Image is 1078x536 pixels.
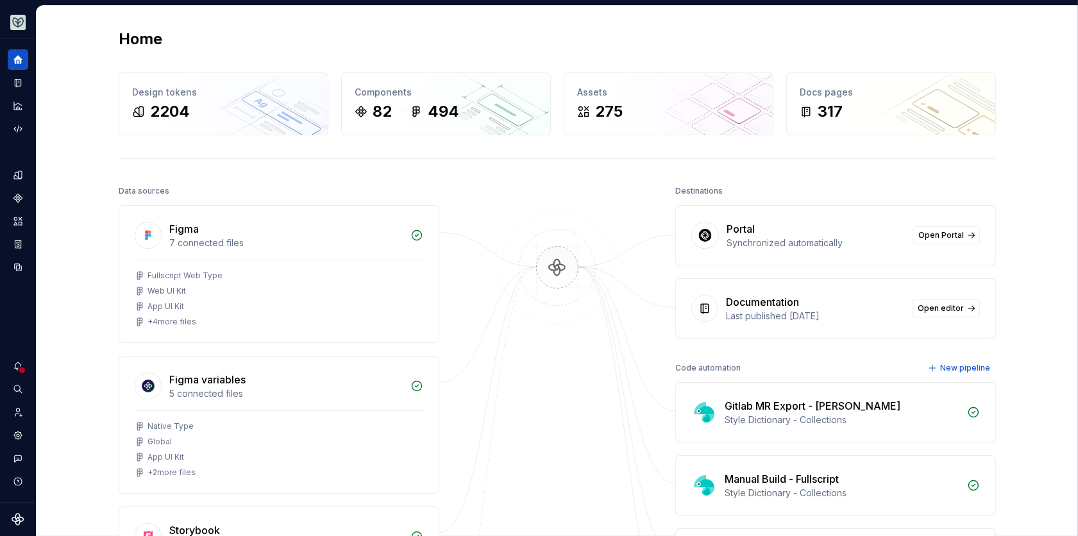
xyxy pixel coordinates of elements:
div: Design tokens [132,86,315,99]
div: 275 [595,101,623,122]
div: Assets [577,86,760,99]
div: Native Type [147,421,194,431]
a: Design tokens2204 [119,72,328,135]
div: Components [355,86,537,99]
div: 82 [373,101,392,122]
div: Web UI Kit [147,286,186,296]
div: 5 connected files [169,387,403,400]
div: Style Dictionary - Collections [725,414,959,426]
div: Fullscript Web Type [147,271,223,281]
button: Contact support [8,448,28,469]
div: + 2 more files [147,467,196,478]
span: New pipeline [940,363,990,373]
div: App UI Kit [147,301,184,312]
a: Home [8,49,28,70]
a: Analytics [8,96,28,116]
div: Figma [169,221,199,237]
div: App UI Kit [147,452,184,462]
a: Figma variables5 connected filesNative TypeGlobalApp UI Kit+2more files [119,356,439,494]
button: Notifications [8,356,28,376]
div: Docs pages [800,86,982,99]
div: Last published [DATE] [726,310,904,322]
a: Documentation [8,72,28,93]
span: Open editor [918,303,964,314]
div: Gitlab MR Export - [PERSON_NAME] [725,398,900,414]
button: Search ⌘K [8,379,28,399]
a: Assets [8,211,28,231]
div: 317 [818,101,843,122]
div: Data sources [119,182,169,200]
div: 494 [428,101,459,122]
div: Global [147,437,172,447]
button: New pipeline [924,359,996,377]
a: Invite team [8,402,28,423]
h2: Home [119,29,162,49]
a: Figma7 connected filesFullscript Web TypeWeb UI KitApp UI Kit+4more files [119,205,439,343]
a: Storybook stories [8,234,28,255]
a: Design tokens [8,165,28,185]
span: Open Portal [918,230,964,240]
div: 7 connected files [169,237,403,249]
div: Manual Build - Fullscript [725,471,839,487]
div: Portal [727,221,755,237]
div: + 4 more files [147,317,196,327]
svg: Supernova Logo [12,513,24,526]
a: Components82494 [341,72,551,135]
a: Docs pages317 [786,72,996,135]
div: 2204 [150,101,190,122]
div: Destinations [675,182,723,200]
a: Settings [8,425,28,446]
div: Synchronized automatically [727,237,905,249]
a: Code automation [8,119,28,139]
a: Open editor [912,299,980,317]
div: Style Dictionary - Collections [725,487,959,499]
a: Components [8,188,28,208]
a: Assets275 [564,72,773,135]
div: Code automation [675,359,741,377]
div: Documentation [726,294,799,310]
div: Figma variables [169,372,246,387]
a: Data sources [8,257,28,278]
img: 256e2c79-9abd-4d59-8978-03feab5a3943.png [10,15,26,30]
a: Open Portal [913,226,980,244]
